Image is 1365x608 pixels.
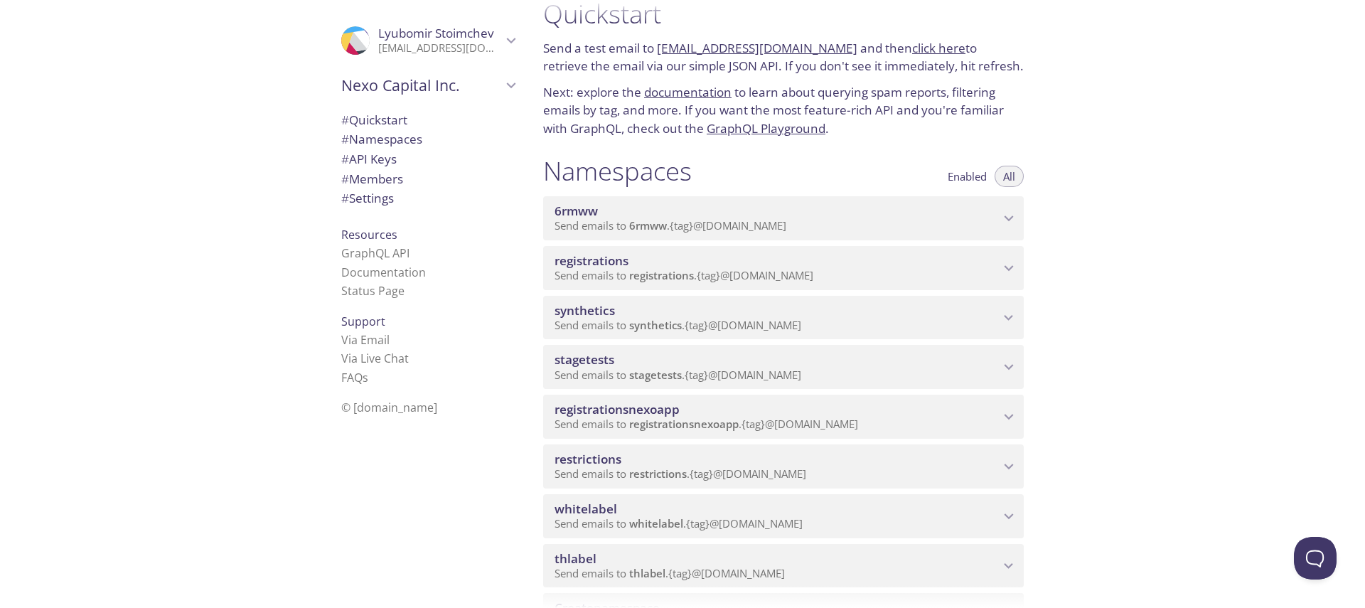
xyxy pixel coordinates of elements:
[341,227,397,242] span: Resources
[543,155,692,187] h1: Namespaces
[330,67,526,104] div: Nexo Capital Inc.
[555,218,786,233] span: Send emails to . {tag} @[DOMAIN_NAME]
[555,318,801,332] span: Send emails to . {tag} @[DOMAIN_NAME]
[629,318,682,332] span: synthetics
[707,120,825,137] a: GraphQL Playground
[543,345,1024,389] div: stagetests namespace
[555,417,858,431] span: Send emails to . {tag} @[DOMAIN_NAME]
[555,516,803,530] span: Send emails to . {tag} @[DOMAIN_NAME]
[330,149,526,169] div: API Keys
[555,203,598,219] span: 6rmww
[644,84,732,100] a: documentation
[543,494,1024,538] div: whitelabel namespace
[555,302,615,319] span: synthetics
[939,166,995,187] button: Enabled
[912,40,965,56] a: click here
[341,314,385,329] span: Support
[341,112,349,128] span: #
[543,544,1024,588] div: thlabel namespace
[341,332,390,348] a: Via Email
[341,283,405,299] a: Status Page
[330,110,526,130] div: Quickstart
[543,196,1024,240] div: 6rmww namespace
[555,466,806,481] span: Send emails to . {tag} @[DOMAIN_NAME]
[629,268,694,282] span: registrations
[555,566,785,580] span: Send emails to . {tag} @[DOMAIN_NAME]
[341,245,409,261] a: GraphQL API
[330,188,526,208] div: Team Settings
[341,151,349,167] span: #
[629,368,682,382] span: stagetests
[341,370,368,385] a: FAQ
[341,131,349,147] span: #
[629,516,683,530] span: whitelabel
[330,169,526,189] div: Members
[543,444,1024,489] div: restrictions namespace
[555,252,628,269] span: registrations
[555,550,596,567] span: thlabel
[543,39,1024,75] p: Send a test email to and then to retrieve the email via our simple JSON API. If you don't see it ...
[341,171,403,187] span: Members
[378,41,502,55] p: [EMAIL_ADDRESS][DOMAIN_NAME]
[629,466,687,481] span: restrictions
[330,129,526,149] div: Namespaces
[629,566,665,580] span: thlabel
[341,351,409,366] a: Via Live Chat
[629,218,667,233] span: 6rmww
[341,151,397,167] span: API Keys
[555,351,614,368] span: stagetests
[555,451,621,467] span: restrictions
[341,75,502,95] span: Nexo Capital Inc.
[341,131,422,147] span: Namespaces
[341,112,407,128] span: Quickstart
[330,17,526,64] div: Lyubomir Stoimchev
[555,268,813,282] span: Send emails to . {tag} @[DOMAIN_NAME]
[657,40,857,56] a: [EMAIL_ADDRESS][DOMAIN_NAME]
[543,395,1024,439] div: registrationsnexoapp namespace
[341,190,349,206] span: #
[629,417,739,431] span: registrationsnexoapp
[995,166,1024,187] button: All
[543,296,1024,340] div: synthetics namespace
[363,370,368,385] span: s
[378,25,494,41] span: Lyubomir Stoimchev
[543,246,1024,290] div: registrations namespace
[555,501,617,517] span: whitelabel
[341,400,437,415] span: © [DOMAIN_NAME]
[543,83,1024,138] p: Next: explore the to learn about querying spam reports, filtering emails by tag, and more. If you...
[341,190,394,206] span: Settings
[555,368,801,382] span: Send emails to . {tag} @[DOMAIN_NAME]
[341,265,426,280] a: Documentation
[341,171,349,187] span: #
[555,401,680,417] span: registrationsnexoapp
[1294,537,1337,580] iframe: Help Scout Beacon - Open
